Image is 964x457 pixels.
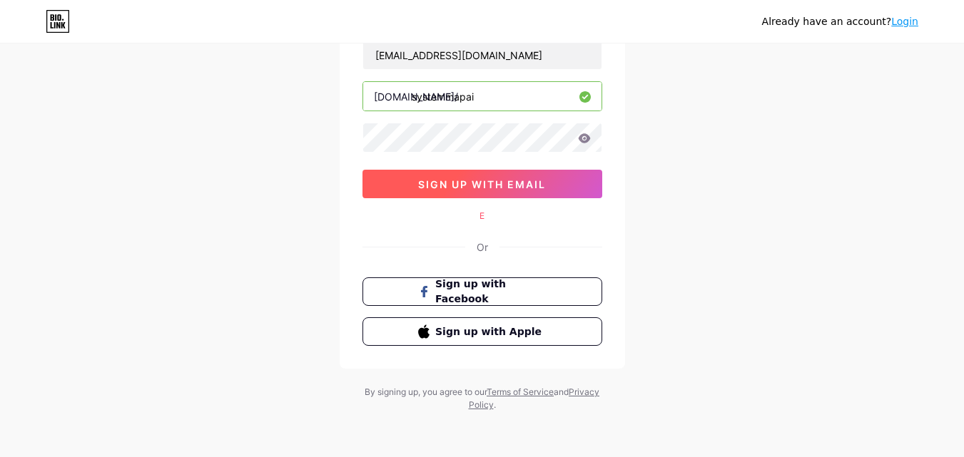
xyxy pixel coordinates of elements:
[418,178,546,190] span: sign up with email
[891,16,918,27] a: Login
[374,89,458,104] div: [DOMAIN_NAME]/
[487,386,554,397] a: Terms of Service
[477,240,488,255] div: Or
[363,82,602,111] input: username
[362,210,602,222] div: E
[435,324,546,339] span: Sign up with Apple
[363,41,602,69] input: Email
[362,317,602,346] button: Sign up with Apple
[362,277,602,306] button: Sign up with Facebook
[435,277,546,307] span: Sign up with Facebook
[361,386,604,411] div: By signing up, you agree to our and .
[362,170,602,198] button: sign up with email
[762,14,918,29] div: Already have an account?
